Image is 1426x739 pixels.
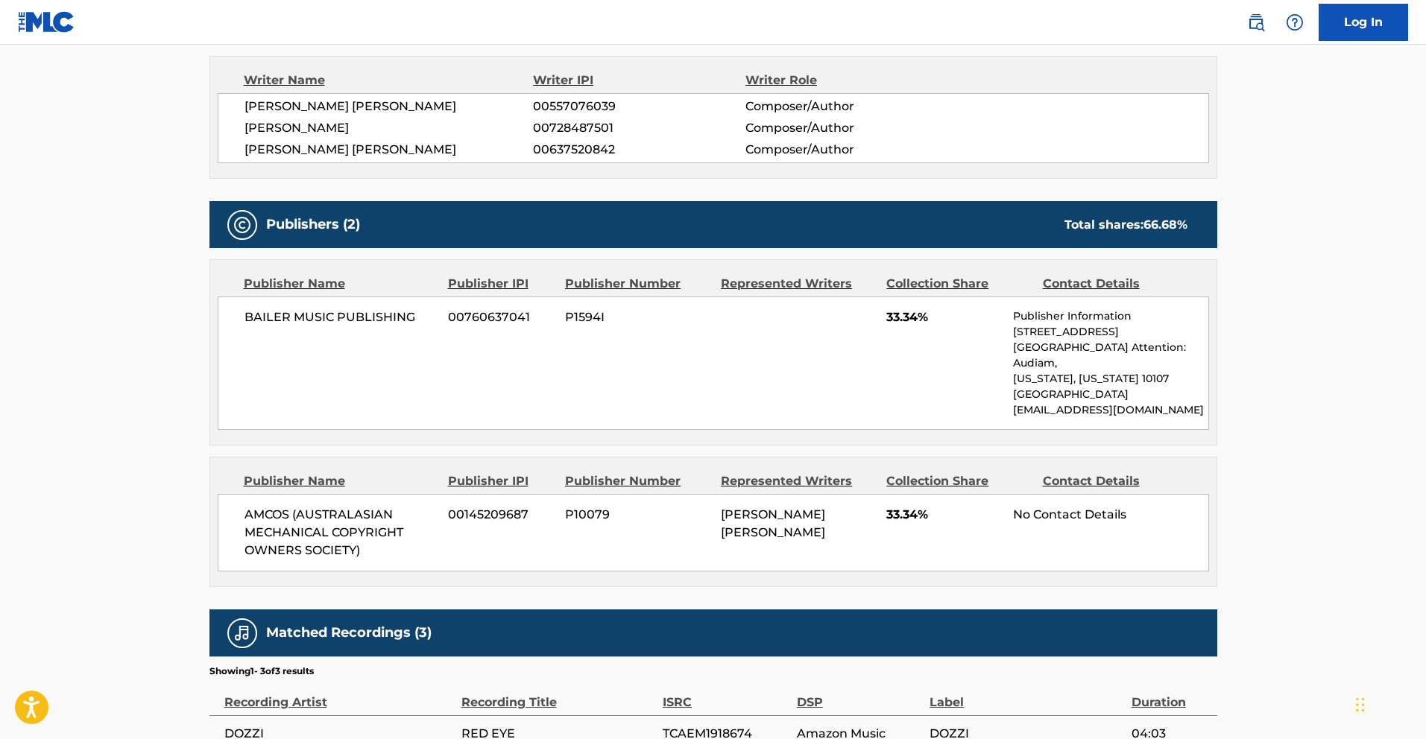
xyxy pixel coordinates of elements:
div: Total shares: [1064,216,1187,234]
span: Composer/Author [745,119,938,137]
img: Matched Recordings [233,624,251,642]
div: Collection Share [886,275,1031,293]
div: Writer Name [244,72,534,89]
span: 00728487501 [533,119,745,137]
div: Publisher IPI [448,275,554,293]
div: Chat-Widget [1351,667,1426,739]
span: [PERSON_NAME] [244,119,534,137]
span: 00637520842 [533,141,745,159]
h5: Matched Recordings (3) [266,624,432,641]
span: 66.68 % [1143,218,1187,232]
div: Publisher Name [244,472,437,490]
a: Log In [1319,4,1408,41]
span: Composer/Author [745,141,938,159]
span: Composer/Author [745,98,938,115]
span: AMCOS (AUSTRALASIAN MECHANICAL COPYRIGHT OWNERS SOCIETY) [244,506,438,559]
div: Contact Details [1043,472,1187,490]
div: Contact Details [1043,275,1187,293]
span: [PERSON_NAME] [PERSON_NAME] [244,141,534,159]
div: Ziehen [1356,682,1365,727]
span: BAILER MUSIC PUBLISHING [244,308,438,326]
iframe: Chat Widget [1351,667,1426,739]
div: Recording Artist [224,678,454,711]
a: Public Search [1241,7,1271,37]
p: [EMAIL_ADDRESS][DOMAIN_NAME] [1013,402,1208,418]
span: [PERSON_NAME] [PERSON_NAME] [721,507,825,539]
div: Writer Role [745,72,938,89]
div: DSP [797,678,922,711]
span: P1594I [565,308,710,326]
img: Publishers [233,216,251,234]
p: [US_STATE], [US_STATE] 10107 [1013,371,1208,387]
div: Publisher IPI [448,472,554,490]
div: Help [1280,7,1310,37]
p: Publisher Information [1013,308,1208,324]
p: [STREET_ADDRESS][GEOGRAPHIC_DATA] Attention: Audiam, [1013,324,1208,371]
span: 33.34% [886,308,1002,326]
div: Publisher Number [565,472,710,490]
div: No Contact Details [1013,506,1208,524]
img: search [1247,13,1265,31]
div: Publisher Name [244,275,437,293]
span: 00760637041 [448,308,554,326]
div: Label [930,678,1123,711]
img: help [1286,13,1304,31]
div: Duration [1132,678,1210,711]
span: [PERSON_NAME] [PERSON_NAME] [244,98,534,115]
div: Collection Share [886,472,1031,490]
div: ISRC [663,678,789,711]
span: 00557076039 [533,98,745,115]
div: Recording Title [461,678,655,711]
img: MLC Logo [18,11,75,33]
div: Represented Writers [721,275,875,293]
span: 33.34% [886,506,1002,524]
span: P10079 [565,506,710,524]
h5: Publishers (2) [266,216,360,233]
div: Writer IPI [533,72,745,89]
p: Showing 1 - 3 of 3 results [209,665,314,678]
p: [GEOGRAPHIC_DATA] [1013,387,1208,402]
div: Represented Writers [721,472,875,490]
div: Publisher Number [565,275,710,293]
span: 00145209687 [448,506,554,524]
